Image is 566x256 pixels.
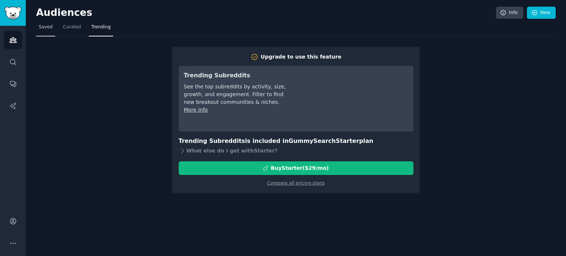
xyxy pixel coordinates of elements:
a: More info [184,107,208,113]
button: BuyStarter($29/mo) [179,161,413,175]
h3: Trending Subreddits [184,71,287,80]
a: Trending [89,21,113,36]
a: Compare all pricing plans [267,180,325,186]
a: New [527,7,556,19]
div: Buy Starter ($ 29 /mo ) [271,164,329,172]
h3: Trending Subreddits is included in plan [179,137,413,146]
span: GummySearch Starter [289,137,359,144]
iframe: YouTube video player [298,71,408,126]
span: Saved [39,24,53,31]
a: Curated [60,21,84,36]
span: Curated [63,24,81,31]
span: Trending [91,24,111,31]
div: What else do I get with Starter ? [179,146,413,156]
div: See the top subreddits by activity, size, growth, and engagement. Filter to find new breakout com... [184,83,287,106]
div: Upgrade to use this feature [261,53,342,61]
h2: Audiences [36,7,496,19]
a: Info [496,7,523,19]
a: Saved [36,21,55,36]
img: GummySearch logo [4,7,21,20]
